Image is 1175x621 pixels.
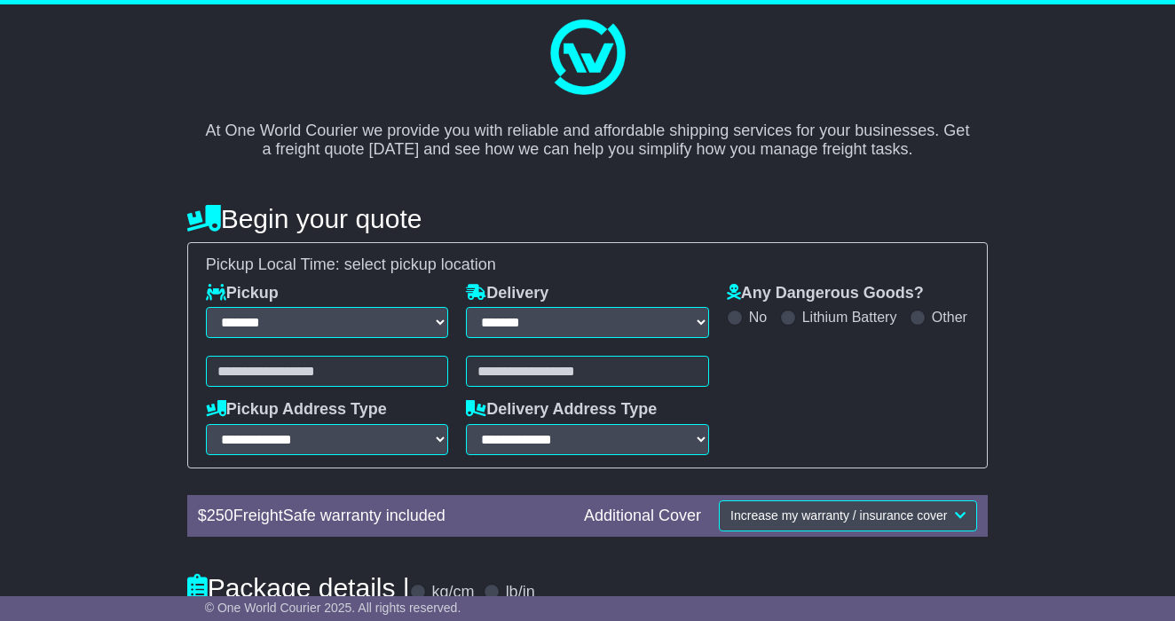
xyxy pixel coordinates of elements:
h4: Package details | [187,573,410,602]
label: Delivery [466,284,548,303]
span: select pickup location [344,255,496,273]
span: © One World Courier 2025. All rights reserved. [205,601,461,615]
h4: Begin your quote [187,204,989,233]
label: Pickup Address Type [206,400,387,420]
label: Lithium Battery [802,309,897,326]
span: 250 [207,507,233,524]
label: kg/cm [432,583,475,602]
div: $ FreightSafe warranty included [189,507,575,526]
div: Additional Cover [575,507,710,526]
label: No [749,309,767,326]
label: Delivery Address Type [466,400,657,420]
label: lb/in [506,583,535,602]
p: At One World Courier we provide you with reliable and affordable shipping services for your busin... [205,102,971,160]
label: Pickup [206,284,279,303]
div: Pickup Local Time: [197,255,979,275]
span: Increase my warranty / insurance cover [730,508,947,523]
button: Increase my warranty / insurance cover [719,500,977,531]
label: Other [932,309,967,326]
img: One World Courier Logo - great freight rates [543,13,632,102]
label: Any Dangerous Goods? [727,284,924,303]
